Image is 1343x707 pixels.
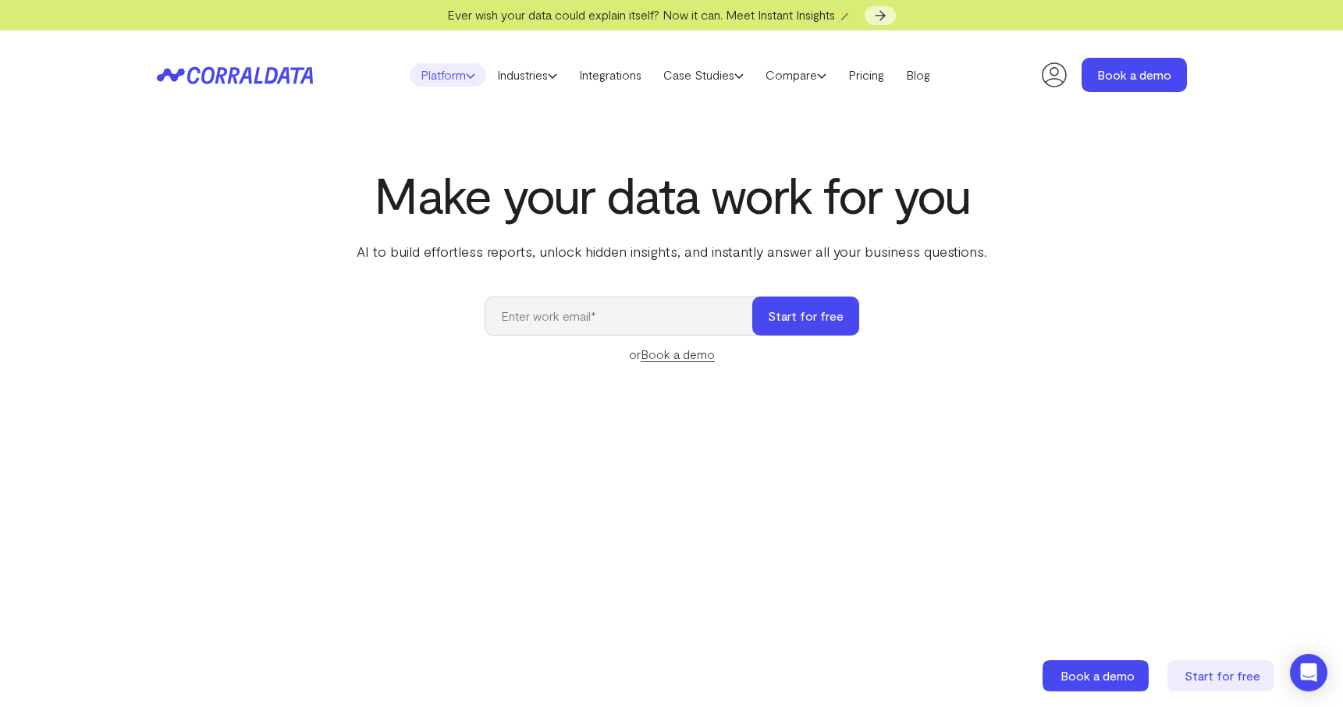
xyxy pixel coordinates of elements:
a: Blog [895,63,941,87]
input: Enter work email* [485,297,768,336]
span: Start for free [1185,668,1260,683]
a: Pricing [837,63,895,87]
a: Compare [755,63,837,87]
div: Open Intercom Messenger [1290,654,1327,691]
p: AI to build effortless reports, unlock hidden insights, and instantly answer all your business qu... [354,241,990,261]
a: Industries [486,63,568,87]
div: or [485,345,859,364]
a: Integrations [568,63,652,87]
a: Start for free [1167,660,1277,691]
span: Book a demo [1061,668,1135,683]
a: Book a demo [1043,660,1152,691]
a: Case Studies [652,63,755,87]
span: Ever wish your data could explain itself? Now it can. Meet Instant Insights 🪄 [447,7,854,22]
button: Start for free [752,297,859,336]
a: Book a demo [1082,58,1187,92]
a: Book a demo [641,346,715,362]
h1: Make your data work for you [354,166,990,222]
a: Platform [410,63,486,87]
